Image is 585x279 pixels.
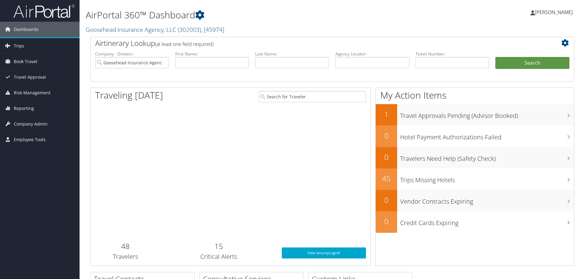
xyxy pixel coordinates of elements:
[14,116,48,132] span: Company Admin
[14,70,46,85] span: Travel Approval
[400,216,574,227] h3: Credit Cards Expiring
[400,108,574,120] h3: Travel Approvals Pending (Advisor Booked)
[95,241,156,251] h2: 48
[400,151,574,163] h3: Travelers Need Help (Safety Check)
[400,194,574,206] h3: Vendor Contracts Expiring
[282,247,366,258] a: View SecurityLogic®
[95,252,156,261] h3: Travelers
[495,57,569,69] button: Search
[165,241,273,251] h2: 15
[14,38,24,54] span: Trips
[14,85,50,100] span: Risk Management
[376,130,397,141] h2: 0
[376,152,397,162] h2: 0
[86,25,224,34] a: Goosehead Insurance Agency, LLC
[376,126,574,147] a: 0Hotel Payment Authorizations Failed
[201,25,224,34] span: , [ 45974 ]
[376,211,574,233] a: 0Credit Cards Expiring
[259,91,366,102] input: Search for Traveler
[376,109,397,119] h2: 1
[178,25,201,34] span: ( 302003 )
[376,147,574,168] a: 0Travelers Need Help (Safety Check)
[535,9,573,16] span: [PERSON_NAME]
[400,130,574,141] h3: Hotel Payment Authorizations Failed
[175,51,249,57] label: First Name:
[13,4,75,18] img: airportal-logo.png
[531,3,579,21] a: [PERSON_NAME]
[376,195,397,205] h2: 0
[14,54,37,69] span: Book Travel
[14,132,46,147] span: Employee Tools
[376,168,574,190] a: 45Trips Missing Hotels
[376,173,397,184] h2: 45
[14,22,39,37] span: Dashboards
[376,190,574,211] a: 0Vendor Contracts Expiring
[155,41,214,47] span: (at least one field required)
[165,252,273,261] h3: Critical Alerts
[14,101,34,116] span: Reporting
[376,216,397,227] h2: 0
[95,38,529,48] h2: Airtinerary Lookup
[86,9,415,21] h1: AirPortal 360™ Dashboard
[415,51,490,57] label: Ticket Number:
[335,51,409,57] label: Agency Locator:
[255,51,329,57] label: Last Name:
[376,104,574,126] a: 1Travel Approvals Pending (Advisor Booked)
[400,173,574,184] h3: Trips Missing Hotels
[376,89,574,102] h1: My Action Items
[95,51,169,57] label: Company - Division:
[95,89,163,102] h1: Traveling [DATE]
